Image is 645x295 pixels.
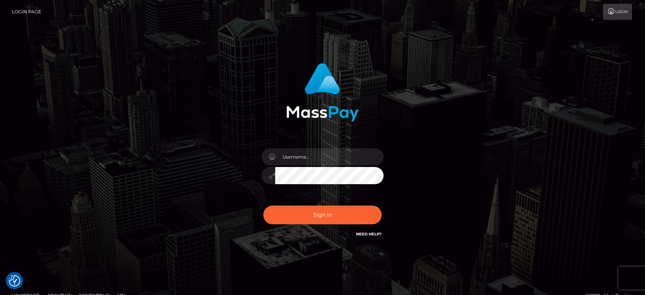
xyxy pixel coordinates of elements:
[263,206,382,224] button: Sign in
[9,275,20,287] img: Revisit consent button
[286,63,359,122] img: MassPay Login
[603,4,632,20] a: Login
[356,232,382,237] a: Need Help?
[9,275,20,287] button: Consent Preferences
[12,4,41,20] a: Login Page
[275,148,384,165] input: Username...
